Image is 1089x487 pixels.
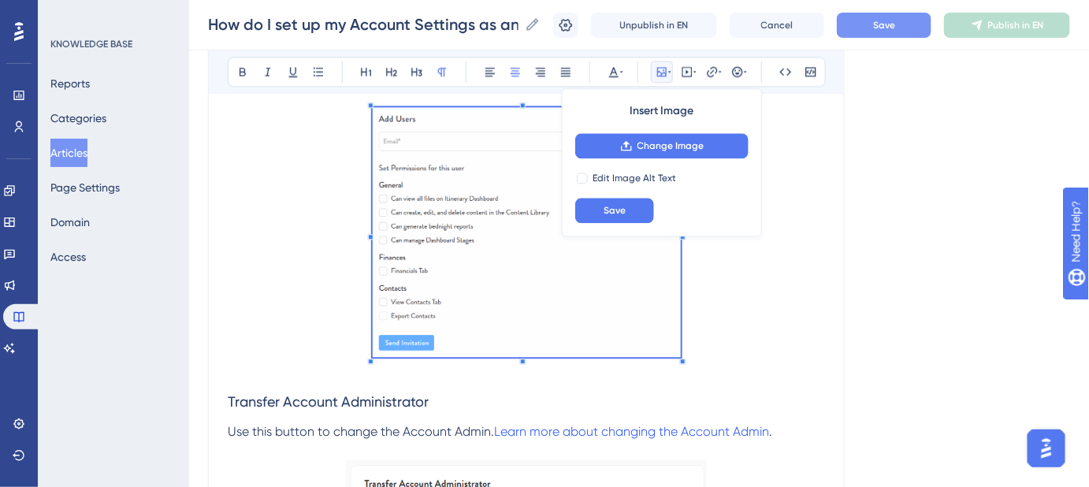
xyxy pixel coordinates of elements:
button: Reports [50,69,90,98]
span: Publish in EN [988,19,1044,32]
span: Cancel [761,19,794,32]
span: Transfer Account Administrator [228,393,429,410]
iframe: UserGuiding AI Assistant Launcher [1023,425,1070,472]
span: Save [873,19,895,32]
a: Learn more about changing the Account Admin [494,424,769,439]
span: Save [604,204,626,217]
button: Unpublish in EN [591,13,717,38]
span: Edit Image Alt Text [593,172,676,184]
button: Save [575,198,654,223]
button: Access [50,243,86,271]
span: Unpublish in EN [620,19,689,32]
input: Article Name [208,13,518,35]
button: Articles [50,139,87,167]
span: Need Help? [37,4,98,23]
button: Change Image [575,133,749,158]
button: Domain [50,208,90,236]
span: Insert Image [630,102,694,121]
button: Page Settings [50,173,120,202]
span: Use this button to change the Account Admin. [228,424,494,439]
button: Save [837,13,931,38]
button: Cancel [730,13,824,38]
button: Publish in EN [944,13,1070,38]
button: Categories [50,104,106,132]
span: Change Image [637,139,704,152]
span: . [769,424,772,439]
div: KNOWLEDGE BASE [50,38,132,50]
